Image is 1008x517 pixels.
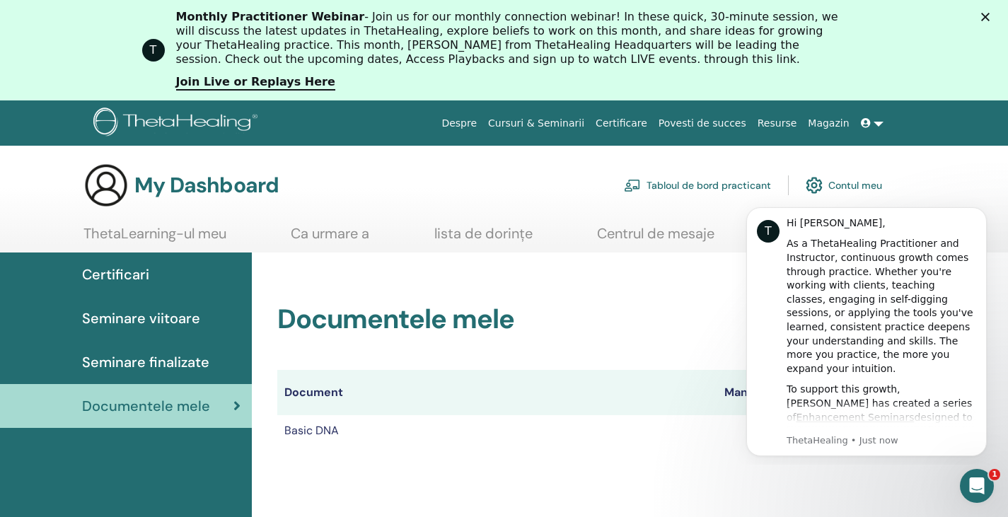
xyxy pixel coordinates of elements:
[717,370,801,415] th: Manuale
[82,352,209,373] span: Seminare finalizate
[624,179,641,192] img: chalkboard-teacher.svg
[653,110,752,136] a: Povesti de succes
[277,303,906,336] h2: Documentele mele
[142,39,165,62] div: Profile image for ThetaHealing
[83,225,226,252] a: ThetaLearning-ul meu
[960,469,994,503] iframe: Intercom live chat
[989,469,1000,480] span: 1
[176,10,844,66] div: - Join us for our monthly connection webinar! In these quick, 30-minute session, we will discuss ...
[806,173,823,197] img: cog.svg
[291,225,369,252] a: Ca urmare a
[176,75,335,91] a: Join Live or Replays Here
[82,308,200,329] span: Seminare viitoare
[624,170,771,201] a: Tabloul de bord practicant
[802,110,855,136] a: Magazin
[134,173,279,198] h3: My Dashboard
[83,163,129,208] img: generic-user-icon.jpg
[176,10,365,23] b: Monthly Practitioner Webinar
[981,13,995,21] div: Close
[82,264,149,285] span: Certificari
[752,110,803,136] a: Resurse
[597,225,714,252] a: Centrul de mesaje
[482,110,590,136] a: Cursuri & Seminarii
[806,170,882,201] a: Contul meu
[71,217,190,228] a: Enhancement Seminars
[436,110,482,136] a: Despre
[725,194,1008,465] iframe: Intercom notifications message
[62,240,251,252] p: Message from ThetaHealing, sent Just now
[62,188,251,341] div: To support this growth, [PERSON_NAME] has created a series of designed to help you refine your kn...
[82,395,210,417] span: Documentele mele
[590,110,653,136] a: Certificare
[277,415,717,446] td: Basic DNA
[93,108,262,139] img: logo.png
[277,370,717,415] th: Document
[434,225,533,252] a: lista de dorințe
